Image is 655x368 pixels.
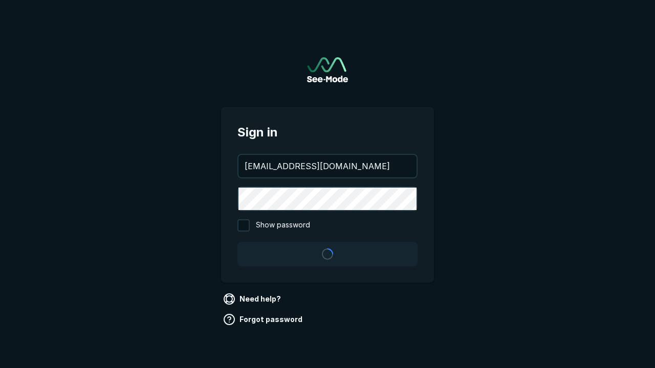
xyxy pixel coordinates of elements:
span: Show password [256,219,310,232]
span: Sign in [237,123,418,142]
a: Forgot password [221,311,307,328]
img: See-Mode Logo [307,57,348,82]
a: Need help? [221,291,285,307]
input: your@email.com [238,155,417,177]
a: Go to sign in [307,57,348,82]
